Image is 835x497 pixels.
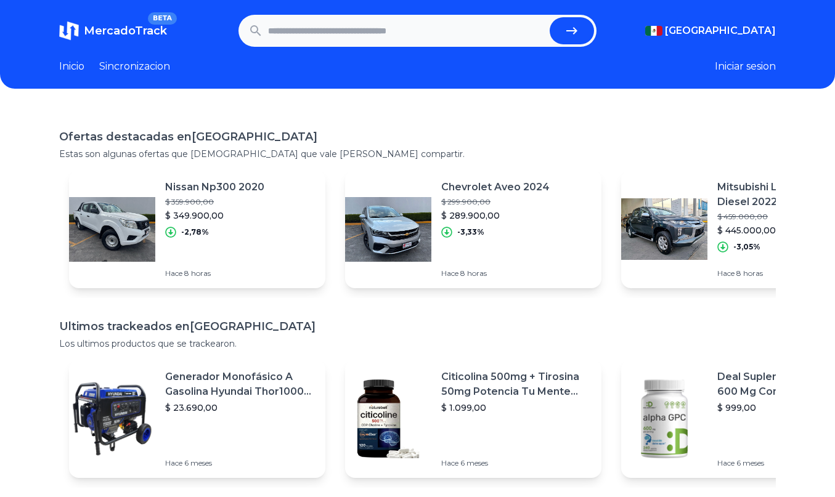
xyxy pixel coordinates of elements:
[59,21,167,41] a: MercadoTrackBETA
[165,180,264,195] p: Nissan Np300 2020
[441,402,592,414] p: $ 1.099,00
[345,360,601,478] a: Featured imageCiticolina 500mg + Tirosina 50mg Potencia Tu Mente (120caps) Sabor Sin Sabor$ 1.099...
[59,59,84,74] a: Inicio
[59,128,776,145] h1: Ofertas destacadas en [GEOGRAPHIC_DATA]
[733,242,760,252] p: -3,05%
[665,23,776,38] span: [GEOGRAPHIC_DATA]
[621,376,707,462] img: Featured image
[181,227,209,237] p: -2,78%
[645,23,776,38] button: [GEOGRAPHIC_DATA]
[59,21,79,41] img: MercadoTrack
[99,59,170,74] a: Sincronizacion
[345,170,601,288] a: Featured imageChevrolet Aveo 2024$ 299.900,00$ 289.900,00-3,33%Hace 8 horas
[59,148,776,160] p: Estas son algunas ofertas que [DEMOGRAPHIC_DATA] que vale [PERSON_NAME] compartir.
[441,209,550,222] p: $ 289.900,00
[69,186,155,272] img: Featured image
[69,170,325,288] a: Featured imageNissan Np300 2020$ 359.900,00$ 349.900,00-2,78%Hace 8 horas
[165,402,316,414] p: $ 23.690,00
[441,197,550,207] p: $ 299.900,00
[165,458,316,468] p: Hace 6 meses
[441,458,592,468] p: Hace 6 meses
[165,269,264,278] p: Hace 8 horas
[165,209,264,222] p: $ 349.900,00
[345,186,431,272] img: Featured image
[441,269,550,278] p: Hace 8 horas
[441,370,592,399] p: Citicolina 500mg + Tirosina 50mg Potencia Tu Mente (120caps) Sabor Sin Sabor
[59,318,776,335] h1: Ultimos trackeados en [GEOGRAPHIC_DATA]
[165,370,316,399] p: Generador Monofásico A Gasolina Hyundai Thor10000 P 11.5 Kw
[69,376,155,462] img: Featured image
[645,26,662,36] img: Mexico
[148,12,177,25] span: BETA
[84,24,167,38] span: MercadoTrack
[441,180,550,195] p: Chevrolet Aveo 2024
[165,197,264,207] p: $ 359.900,00
[715,59,776,74] button: Iniciar sesion
[621,186,707,272] img: Featured image
[345,376,431,462] img: Featured image
[69,360,325,478] a: Featured imageGenerador Monofásico A Gasolina Hyundai Thor10000 P 11.5 Kw$ 23.690,00Hace 6 meses
[457,227,484,237] p: -3,33%
[59,337,776,350] p: Los ultimos productos que se trackearon.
